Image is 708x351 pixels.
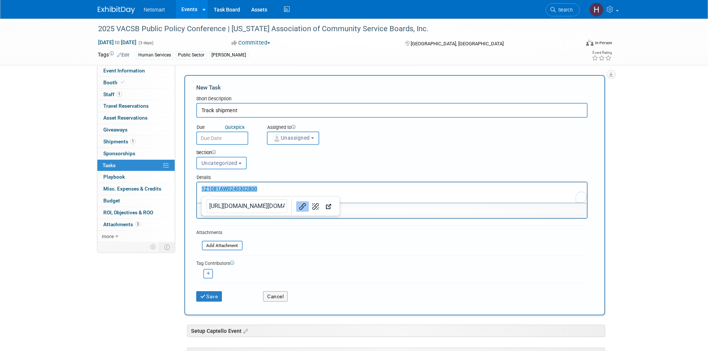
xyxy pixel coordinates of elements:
a: Budget [97,195,175,207]
a: Event Information [97,65,175,77]
input: Name of task or a short description [196,103,588,118]
a: Travel Reservations [97,100,175,112]
td: Tags [98,51,129,59]
a: Shipments1 [97,136,175,147]
a: Attachments3 [97,219,175,230]
img: Hannah Norsworthy [589,3,604,17]
button: Cancel [263,291,288,302]
span: Playbook [103,174,125,180]
div: Short Description [196,95,588,103]
button: Open link [322,201,335,211]
a: Giveaways [97,124,175,136]
div: Tag Contributors [196,259,588,267]
img: ExhibitDay [98,6,135,14]
button: Remove link [309,201,322,211]
span: Budget [103,198,120,204]
div: Due [196,124,256,131]
span: [GEOGRAPHIC_DATA], [GEOGRAPHIC_DATA] [411,41,504,46]
span: Sponsorships [103,150,135,156]
img: Format-Inperson.png [586,40,594,46]
span: Uncategorized [201,160,237,166]
div: Details [196,171,588,182]
a: ROI, Objectives & ROO [97,207,175,218]
span: 1 [116,91,122,97]
span: 3 [135,221,140,227]
span: [DATE] [DATE] [98,39,137,46]
button: Unassigned [267,131,320,145]
a: Edit sections [242,327,248,334]
span: Booth [103,79,126,85]
a: Staff1 [97,89,175,100]
span: Event Information [103,68,145,74]
span: Shipments [103,139,136,144]
div: Section [196,149,554,157]
span: Tasks [103,162,116,168]
button: Uncategorized [196,157,247,169]
a: Asset Reservations [97,112,175,124]
a: more [97,231,175,242]
a: Search [546,3,580,16]
span: Netsmart [144,7,165,13]
input: Due Date [196,131,248,145]
span: Search [556,7,573,13]
div: Assigned to [267,124,356,131]
span: ROI, Objectives & ROO [103,209,153,215]
div: Public Sector [176,51,207,59]
div: New Task [196,84,588,92]
a: Quickpick [223,124,246,130]
td: Personalize Event Tab Strip [147,242,160,252]
span: Unassigned [272,135,310,141]
span: 1 [130,139,136,144]
div: Event Rating [592,51,612,55]
a: Edit [117,52,129,58]
button: Committed [229,39,273,47]
span: more [102,233,114,239]
a: Playbook [97,171,175,183]
iframe: Rich Text Area [197,182,587,203]
td: Toggle Event Tabs [159,242,175,252]
a: Tasks [97,160,175,171]
div: Setup Captello Event [187,325,605,337]
i: Booth reservation complete [121,80,125,84]
div: [PERSON_NAME] [209,51,248,59]
input: Link [206,199,287,213]
div: 2025 VACSB Public Policy Conference | [US_STATE] Association of Community Service Boards, Inc. [96,22,569,36]
button: Link [296,201,309,211]
i: Quick [225,124,236,130]
button: Save [196,291,222,302]
span: Attachments [103,221,140,227]
span: Travel Reservations [103,103,149,109]
span: Staff [103,91,122,97]
div: In-Person [595,40,612,46]
div: Attachments [196,230,243,236]
span: to [114,39,121,45]
span: (3 days) [138,40,153,45]
a: Booth [97,77,175,88]
div: Human Services [136,51,173,59]
span: Giveaways [103,127,127,133]
div: Event Format [536,39,612,50]
span: Misc. Expenses & Credits [103,186,161,192]
span: Asset Reservations [103,115,148,121]
a: Sponsorships [97,148,175,159]
a: Misc. Expenses & Credits [97,183,175,195]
